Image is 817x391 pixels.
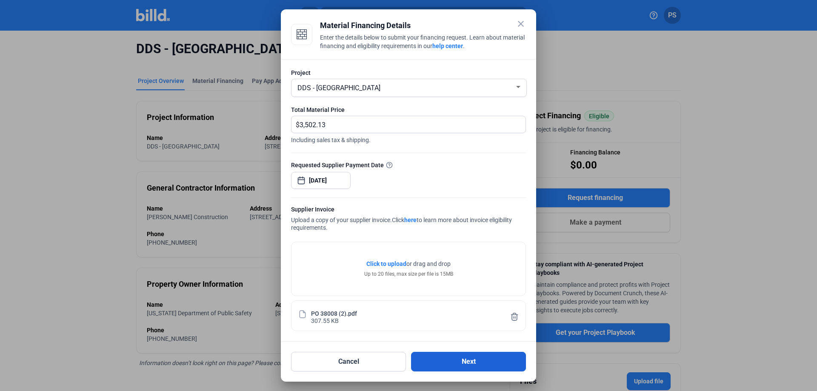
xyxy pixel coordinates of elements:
div: Project [291,68,526,77]
input: 0.00 [300,116,516,133]
div: Material Financing Details [320,20,526,31]
a: help center [432,43,463,49]
div: Upload a copy of your supplier invoice. [291,205,526,233]
div: Up to 20 files, max size per file is 15MB [364,270,453,278]
span: DDS - [GEOGRAPHIC_DATA] [297,84,380,92]
span: $ [291,116,300,130]
button: Open calendar [297,172,306,180]
div: Total Material Price [291,106,526,114]
input: Select date [309,175,346,186]
div: Enter the details below to submit your financing request. Learn about material financing and elig... [320,33,526,52]
span: Click to learn more about invoice eligibility requirements. [291,217,512,231]
mat-icon: close [516,19,526,29]
span: . [463,43,465,49]
div: Requested Supplier Payment Date [291,160,526,169]
div: Supplier Invoice [291,205,526,216]
button: Cancel [291,352,406,371]
span: Including sales tax & shipping. [291,133,526,144]
span: or drag and drop [406,260,451,268]
a: here [404,217,417,223]
button: Next [411,352,526,371]
div: 307.55 KB [311,317,339,324]
div: PO 38008 (2).pdf [311,309,357,317]
span: Click to upload [366,260,406,267]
